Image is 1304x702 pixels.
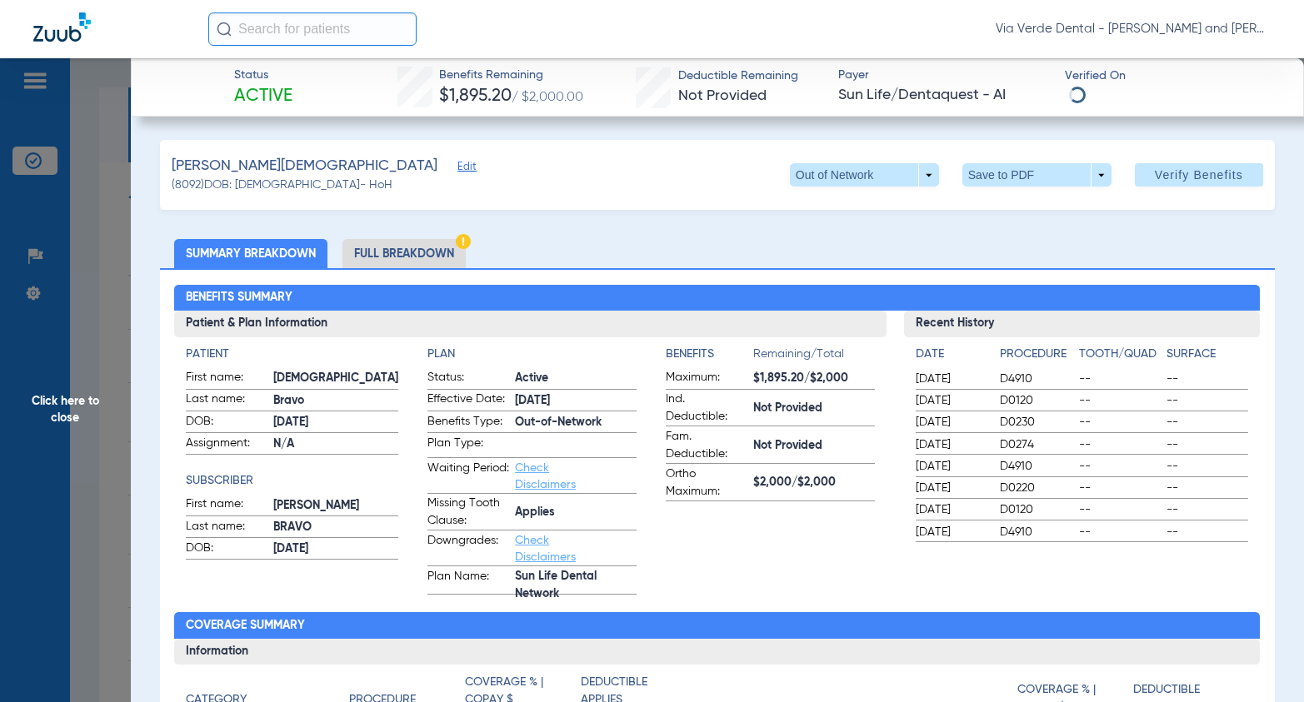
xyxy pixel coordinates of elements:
a: Check Disclaimers [515,462,576,490]
span: Status: [427,369,509,389]
span: Verify Benefits [1155,168,1243,182]
span: [PERSON_NAME][DEMOGRAPHIC_DATA] [172,156,437,177]
span: -- [1079,414,1161,431]
span: Last name: [186,391,267,411]
h4: Benefits [666,346,753,363]
h3: Recent History [904,311,1260,337]
app-breakdown-title: Subscriber [186,472,398,490]
img: Zuub Logo [33,12,91,42]
span: Missing Tooth Clause: [427,495,509,530]
span: Maximum: [666,369,747,389]
span: D0274 [1000,436,1073,453]
span: -- [1167,501,1248,518]
span: D0230 [1000,414,1073,431]
h2: Benefits Summary [174,285,1260,311]
button: Verify Benefits [1135,163,1263,187]
span: [DATE] [916,524,986,540]
span: (8092) DOB: [DEMOGRAPHIC_DATA] - HoH [172,177,392,194]
span: Benefits Remaining [439,67,583,84]
span: Remaining/Total [753,346,875,369]
span: Not Provided [678,88,767,103]
span: -- [1079,458,1161,475]
span: Ortho Maximum: [666,466,747,500]
span: D0120 [1000,501,1073,518]
span: Out-of-Network [515,414,637,431]
span: Benefits Type: [427,413,509,433]
span: DOB: [186,413,267,433]
a: Check Disclaimers [515,535,576,563]
span: -- [1167,524,1248,540]
h4: Date [916,346,986,363]
span: -- [1079,524,1161,540]
h3: Patient & Plan Information [174,311,887,337]
span: [DATE] [916,436,986,453]
span: -- [1079,371,1161,387]
span: Fam. Deductible: [666,428,747,463]
span: $1,895.20 [439,87,512,105]
span: Status [234,67,292,84]
img: Search Icon [217,22,232,37]
span: [DATE] [273,540,398,558]
span: Bravo [273,392,398,410]
span: Edit [457,161,472,177]
span: / $2,000.00 [512,91,583,104]
li: Full Breakdown [342,239,466,268]
span: $1,895.20/$2,000 [753,370,875,387]
iframe: Chat Widget [1221,622,1304,702]
span: Active [234,85,292,108]
span: [DATE] [916,480,986,496]
h4: Tooth/Quad [1079,346,1161,363]
span: Assignment: [186,435,267,455]
span: -- [1167,414,1248,431]
span: -- [1167,436,1248,453]
span: [DATE] [916,501,986,518]
span: [DEMOGRAPHIC_DATA] [273,370,398,387]
span: D4910 [1000,458,1073,475]
h3: Information [174,639,1260,665]
input: Search for patients [208,12,417,46]
app-breakdown-title: Date [916,346,986,369]
span: [DATE] [916,414,986,431]
h4: Procedure [1000,346,1073,363]
span: -- [1079,501,1161,518]
span: [DATE] [916,458,986,475]
span: First name: [186,495,267,515]
span: Active [515,370,637,387]
span: Payer [838,67,1051,84]
app-breakdown-title: Procedure [1000,346,1073,369]
span: D0120 [1000,392,1073,409]
h4: Surface [1167,346,1248,363]
button: Out of Network [790,163,939,187]
span: Last name: [186,518,267,538]
span: Plan Type: [427,435,509,457]
span: Applies [515,504,637,521]
span: [DATE] [515,392,637,410]
span: Ind. Deductible: [666,391,747,426]
h4: Plan [427,346,637,363]
span: D4910 [1000,524,1073,540]
h2: Coverage Summary [174,612,1260,639]
span: -- [1079,436,1161,453]
li: Summary Breakdown [174,239,327,268]
app-breakdown-title: Surface [1167,346,1248,369]
app-breakdown-title: Tooth/Quad [1079,346,1161,369]
span: Deductible Remaining [678,67,798,85]
span: -- [1167,458,1248,475]
span: Downgrades: [427,532,509,565]
span: [PERSON_NAME] [273,497,398,515]
span: First name: [186,369,267,389]
span: -- [1167,371,1248,387]
span: $2,000/$2,000 [753,474,875,491]
h4: Patient [186,346,398,363]
span: Verified On [1065,67,1277,85]
span: Sun Life/Dentaquest - AI [838,85,1051,106]
span: [DATE] [916,371,986,387]
span: D0220 [1000,480,1073,496]
app-breakdown-title: Benefits [666,346,753,369]
span: -- [1167,480,1248,496]
span: Sun Life Dental Network [515,576,637,594]
span: Waiting Period: [427,460,509,493]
